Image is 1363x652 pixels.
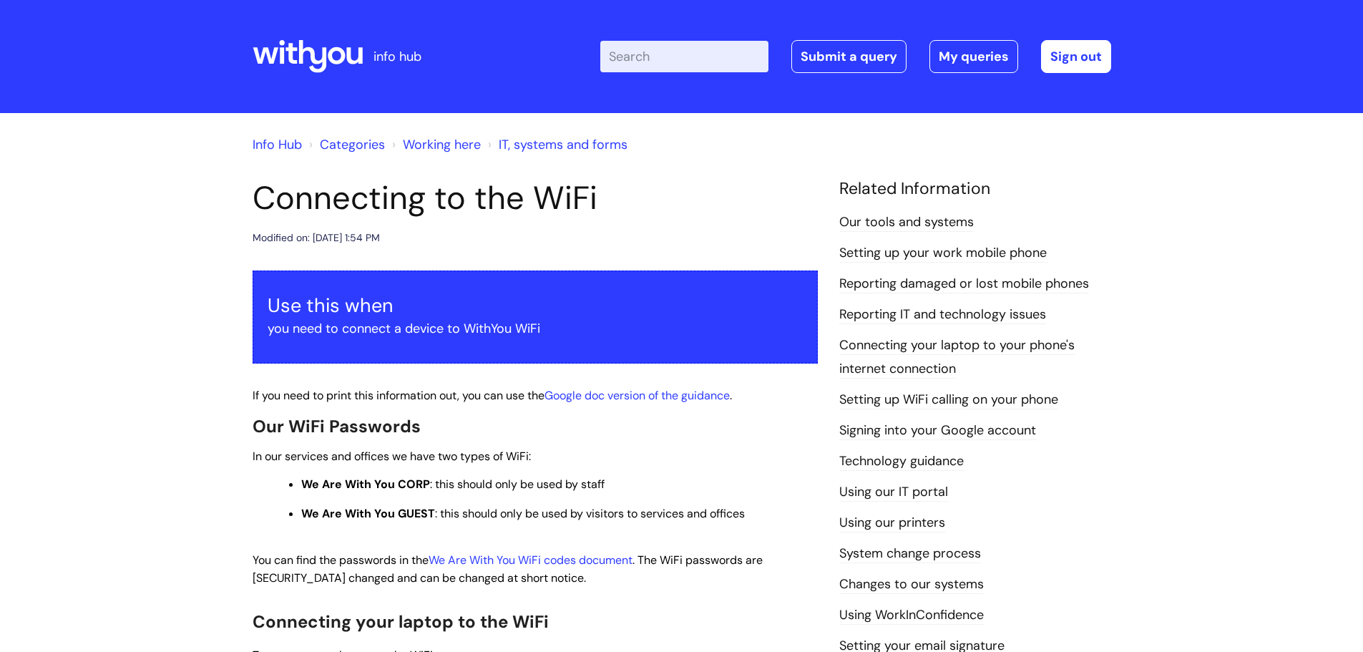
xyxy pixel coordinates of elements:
span: : this should only be used by staff [301,477,605,492]
a: IT, systems and forms [499,136,627,153]
h4: Related Information [839,179,1111,199]
a: Our tools and systems [839,213,974,232]
a: Submit a query [791,40,907,73]
a: Reporting damaged or lost mobile phones [839,275,1089,293]
h1: Connecting to the WiFi [253,179,818,218]
a: Using our IT portal [839,483,948,502]
strong: We Are With You CORP [301,477,430,492]
span: You can find the passwords in the . The WiFi passwords are [SECURITY_DATA] changed and can be cha... [253,553,763,585]
a: Using our printers [839,514,945,532]
span: Connecting your laptop to the WiFi [253,610,549,633]
a: Changes to our systems [839,575,984,594]
li: Solution home [306,133,385,156]
div: Modified on: [DATE] 1:54 PM [253,229,380,247]
a: System change process [839,545,981,563]
a: Signing into your Google account [839,422,1036,440]
li: Working here [389,133,481,156]
li: IT, systems and forms [484,133,627,156]
p: you need to connect a device to WithYou WiFi [268,317,803,340]
a: My queries [929,40,1018,73]
div: | - [600,40,1111,73]
span: If you need to print this information out, you can use the . [253,388,732,403]
a: Reporting IT and technology issues [839,306,1046,324]
span: : this should only be used by visitors to services and offices [301,506,745,521]
a: Google doc version of the guidance [544,388,730,403]
a: We Are With You WiFi codes document [429,553,632,568]
a: Setting up WiFi calling on your phone [839,391,1058,409]
input: Search [600,41,768,72]
a: Categories [320,136,385,153]
a: Using WorkInConfidence [839,606,984,625]
strong: We Are With You GUEST [301,506,435,521]
a: Working here [403,136,481,153]
span: In our services and offices we have two types of WiFi: [253,449,531,464]
span: Our WiFi Passwords [253,415,421,437]
a: Info Hub [253,136,302,153]
p: info hub [373,45,421,68]
a: Sign out [1041,40,1111,73]
a: Technology guidance [839,452,964,471]
a: Connecting your laptop to your phone's internet connection [839,336,1075,378]
a: Setting up your work mobile phone [839,244,1047,263]
h3: Use this when [268,294,803,317]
